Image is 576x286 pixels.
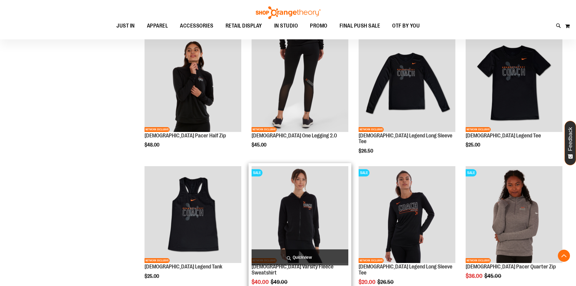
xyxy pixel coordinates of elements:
span: RETAIL DISPLAY [226,19,262,33]
a: OTF Ladies Coach FA23 Legend LS Tee - Black primary imageNETWORK EXCLUSIVE [359,35,455,133]
button: Back To Top [558,250,570,262]
span: $48.00 [145,142,160,148]
a: [DEMOGRAPHIC_DATA] Legend Long Sleeve Tee [359,133,452,145]
span: APPAREL [147,19,168,33]
span: $25.00 [145,274,160,279]
span: $25.00 [466,142,481,148]
div: product [356,32,458,169]
a: PROMO [304,19,334,33]
span: $26.50 [359,148,374,154]
span: Feedback [568,127,573,151]
img: OTF Ladies Coach FA23 Legend LS Tee - Black primary image [359,35,455,132]
span: $45.00 [252,142,267,148]
img: OTF Ladies Coach FA23 Pacer Half Zip - Black primary image [145,35,241,132]
a: OTF Ladies Coach FA23 One Legging 2.0 - Black primary imageNETWORK EXCLUSIVE [252,35,348,133]
span: $45.00 [484,273,502,279]
span: NETWORK EXCLUSIVE [252,127,277,132]
span: NETWORK EXCLUSIVE [359,127,384,132]
span: OTF BY YOU [392,19,420,33]
img: OTF Ladies Coach FA22 Legend LS Tee - Black primary image [359,166,455,263]
div: product [142,32,244,163]
span: NETWORK EXCLUSIVE [466,127,491,132]
a: OTF Ladies Coach FA23 Legend SS Tee - Black primary imageNETWORK EXCLUSIVE [466,35,562,133]
a: OTF Ladies Coach FA23 Pacer Half Zip - Black primary imageNETWORK EXCLUSIVE [145,35,241,133]
a: OTF BY YOU [386,19,426,33]
a: [DEMOGRAPHIC_DATA] One Legging 2.0 [252,133,337,139]
a: [DEMOGRAPHIC_DATA] Varsity Fleece Sweatshirt [252,264,334,276]
a: IN STUDIO [268,19,304,33]
a: [DEMOGRAPHIC_DATA] Legend Tee [466,133,541,139]
a: [DEMOGRAPHIC_DATA] Legend Tank [145,264,222,270]
img: OTF Ladies Coach FA23 Legend Tank - Black primary image [145,166,241,263]
span: IN STUDIO [274,19,298,33]
span: NETWORK EXCLUSIVE [359,258,384,263]
img: Shop Orangetheory [255,6,321,19]
span: FINAL PUSH SALE [340,19,380,33]
a: [DEMOGRAPHIC_DATA] Legend Long Sleeve Tee [359,264,452,276]
span: JUST IN [116,19,135,33]
button: Feedback - Show survey [565,121,576,165]
a: [DEMOGRAPHIC_DATA] Pacer Half Zip [145,133,226,139]
span: NETWORK EXCLUSIVE [145,127,170,132]
a: FINAL PUSH SALE [334,19,386,33]
a: RETAIL DISPLAY [220,19,268,33]
a: OTF Ladies Coach FA22 Legend LS Tee - Black primary imageSALENETWORK EXCLUSIVE [359,166,455,264]
span: SALE [359,169,369,176]
span: $20.00 [359,279,376,285]
img: OTF Ladies Coach FA22 Varsity Fleece Full Zip - Black primary image [252,166,348,263]
img: OTF Ladies Coach FA23 Legend SS Tee - Black primary image [466,35,562,132]
span: $49.00 [271,279,288,285]
img: Product image for Ladies Pacer Quarter Zip [466,166,562,263]
div: product [463,32,565,163]
span: PROMO [310,19,327,33]
span: NETWORK EXCLUSIVE [145,258,170,263]
span: ACCESSORIES [180,19,213,33]
a: OTF Ladies Coach FA23 Legend Tank - Black primary imageNETWORK EXCLUSIVE [145,166,241,264]
span: $36.00 [466,273,483,279]
div: product [249,32,351,163]
a: OTF Ladies Coach FA22 Varsity Fleece Full Zip - Black primary imageSALENETWORK EXCLUSIVE [252,166,348,264]
a: ACCESSORIES [174,19,220,33]
a: [DEMOGRAPHIC_DATA] Pacer Quarter Zip [466,264,556,270]
a: Product image for Ladies Pacer Quarter ZipSALENETWORK EXCLUSIVE [466,166,562,264]
a: Quickview [252,249,348,265]
span: SALE [252,169,262,176]
span: SALE [466,169,477,176]
span: $26.50 [377,279,395,285]
img: OTF Ladies Coach FA23 One Legging 2.0 - Black primary image [252,35,348,132]
a: APPAREL [141,19,174,33]
span: NETWORK EXCLUSIVE [466,258,491,263]
span: $40.00 [252,279,270,285]
a: JUST IN [110,19,141,33]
